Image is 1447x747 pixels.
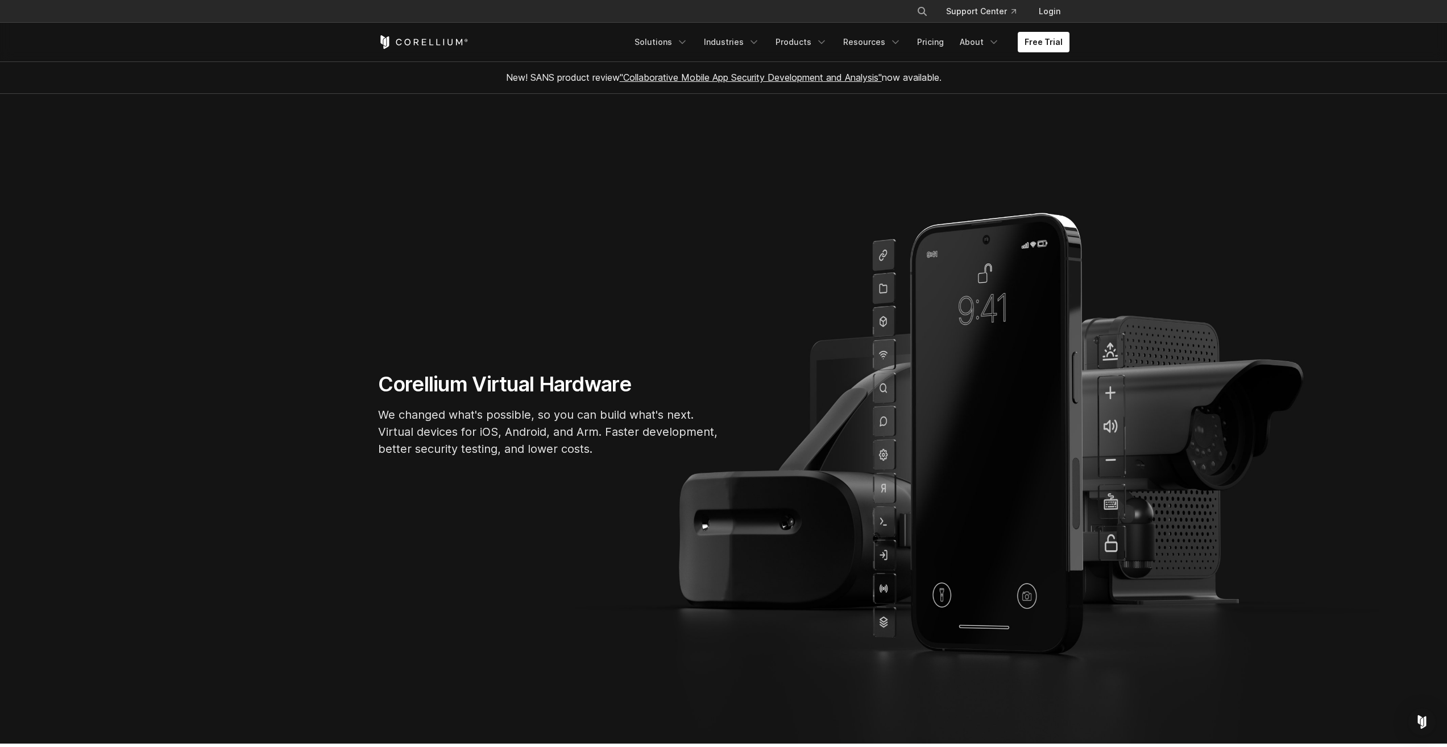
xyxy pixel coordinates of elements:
[378,35,468,49] a: Corellium Home
[697,32,766,52] a: Industries
[378,406,719,457] p: We changed what's possible, so you can build what's next. Virtual devices for iOS, Android, and A...
[910,32,951,52] a: Pricing
[769,32,834,52] a: Products
[620,72,882,83] a: "Collaborative Mobile App Security Development and Analysis"
[378,372,719,397] h1: Corellium Virtual Hardware
[1408,708,1436,736] div: Open Intercom Messenger
[628,32,695,52] a: Solutions
[903,1,1069,22] div: Navigation Menu
[937,1,1025,22] a: Support Center
[1018,32,1069,52] a: Free Trial
[836,32,908,52] a: Resources
[506,72,942,83] span: New! SANS product review now available.
[953,32,1006,52] a: About
[628,32,1069,52] div: Navigation Menu
[1030,1,1069,22] a: Login
[912,1,932,22] button: Search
